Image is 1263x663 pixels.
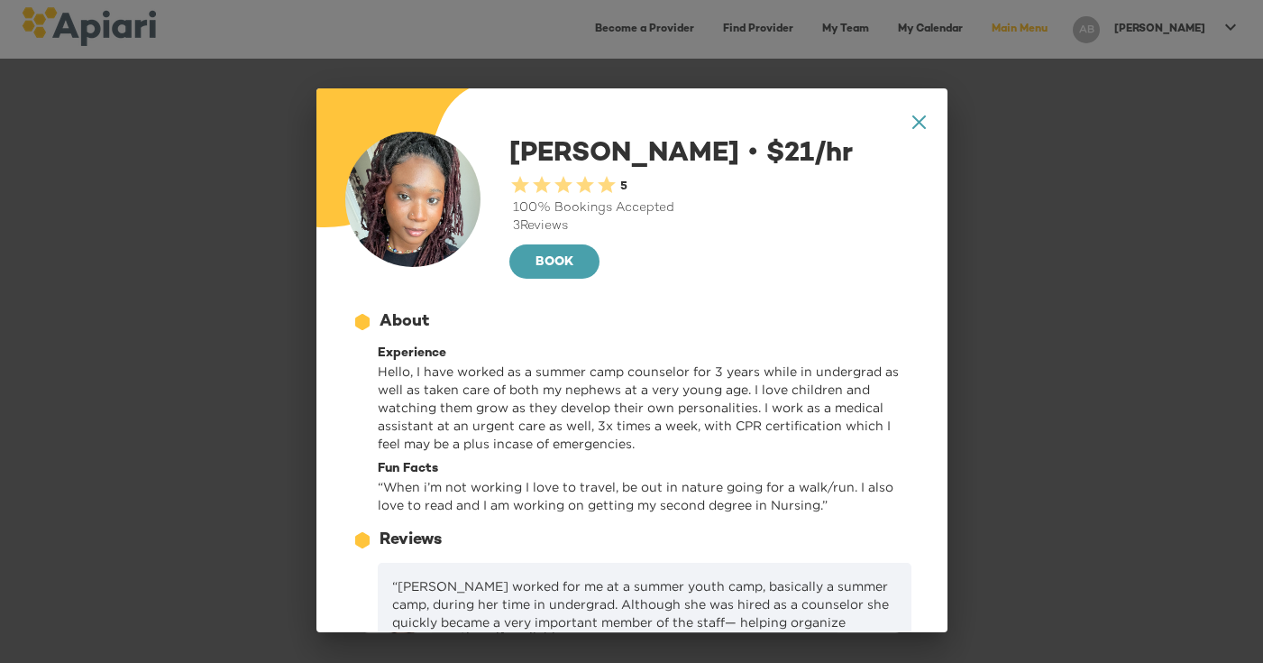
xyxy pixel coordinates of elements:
[509,132,919,281] div: [PERSON_NAME]
[524,252,585,274] span: BOOK
[509,244,599,279] button: BOOK
[378,363,911,453] p: Hello, I have worked as a summer camp counselor for 3 years while in undergrad as well as taken c...
[746,136,759,165] span: •
[509,217,919,235] div: 3 Reviews
[739,140,853,169] span: $ 21 /hr
[378,460,911,478] div: Fun Facts
[380,529,442,552] div: Reviews
[378,480,893,511] span: “ When i’m not working I love to travel, be out in nature going for a walk/run. I also love to re...
[345,132,480,267] img: user-photo-123-1748873414552.jpeg
[380,310,429,334] div: About
[378,345,911,363] div: Experience
[618,179,627,196] div: 5
[509,199,919,217] div: 100 % Bookings Accepted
